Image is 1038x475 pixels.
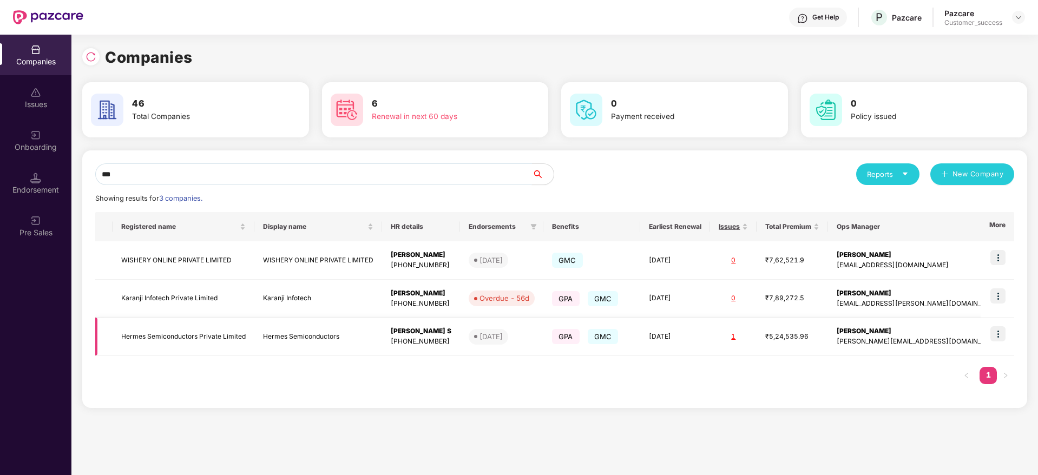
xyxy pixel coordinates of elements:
[113,241,254,280] td: WISHERY ONLINE PRIVATE LIMITED
[944,18,1002,27] div: Customer_success
[13,10,83,24] img: New Pazcare Logo
[958,367,975,384] li: Previous Page
[86,51,96,62] img: svg+xml;base64,PHN2ZyBpZD0iUmVsb2FkLTMyeDMyIiB4bWxucz0iaHR0cDovL3d3dy53My5vcmcvMjAwMC9zdmciIHdpZH...
[837,250,1002,260] div: [PERSON_NAME]
[372,97,508,111] h3: 6
[980,367,997,384] li: 1
[765,222,811,231] span: Total Premium
[1002,372,1009,379] span: right
[479,255,503,266] div: [DATE]
[837,260,1002,271] div: [EMAIL_ADDRESS][DOMAIN_NAME]
[121,222,238,231] span: Registered name
[254,212,382,241] th: Display name
[990,326,1006,341] img: icon
[640,241,710,280] td: [DATE]
[391,299,451,309] div: [PHONE_NUMBER]
[902,170,909,177] span: caret-down
[552,329,580,344] span: GPA
[113,318,254,356] td: Hermes Semiconductors Private Limited
[30,87,41,98] img: svg+xml;base64,PHN2ZyBpZD0iSXNzdWVzX2Rpc2FibGVkIiB4bWxucz0iaHR0cDovL3d3dy53My5vcmcvMjAwMC9zdmciIH...
[719,222,740,231] span: Issues
[469,222,526,231] span: Endorsements
[479,331,503,342] div: [DATE]
[941,170,948,179] span: plus
[531,163,554,185] button: search
[640,212,710,241] th: Earliest Renewal
[1014,13,1023,22] img: svg+xml;base64,PHN2ZyBpZD0iRHJvcGRvd24tMzJ4MzIiIHhtbG5zPSJodHRwOi8vd3d3LnczLm9yZy8yMDAwL3N2ZyIgd2...
[930,163,1014,185] button: plusNew Company
[95,194,202,202] span: Showing results for
[543,212,640,241] th: Benefits
[980,367,997,383] a: 1
[851,111,987,123] div: Policy issued
[765,293,819,304] div: ₹7,89,272.5
[528,220,539,233] span: filter
[530,223,537,230] span: filter
[963,372,970,379] span: left
[30,173,41,183] img: svg+xml;base64,PHN2ZyB3aWR0aD0iMTQuNSIgaGVpZ2h0PSIxNC41IiB2aWV3Qm94PSIwIDAgMTYgMTYiIGZpbGw9Im5vbm...
[997,367,1014,384] button: right
[611,97,747,111] h3: 0
[254,318,382,356] td: Hermes Semiconductors
[30,215,41,226] img: svg+xml;base64,PHN2ZyB3aWR0aD0iMjAiIGhlaWdodD0iMjAiIHZpZXdCb3g9IjAgMCAyMCAyMCIgZmlsbD0ibm9uZSIgeG...
[552,253,583,268] span: GMC
[719,293,748,304] div: 0
[132,111,268,123] div: Total Companies
[552,291,580,306] span: GPA
[837,288,1002,299] div: [PERSON_NAME]
[391,326,451,337] div: [PERSON_NAME] S
[990,288,1006,304] img: icon
[719,332,748,342] div: 1
[611,111,747,123] div: Payment received
[113,212,254,241] th: Registered name
[105,45,193,69] h1: Companies
[851,97,987,111] h3: 0
[958,367,975,384] button: left
[719,255,748,266] div: 0
[640,280,710,318] td: [DATE]
[990,250,1006,265] img: icon
[757,212,828,241] th: Total Premium
[91,94,123,126] img: svg+xml;base64,PHN2ZyB4bWxucz0iaHR0cDovL3d3dy53My5vcmcvMjAwMC9zdmciIHdpZHRoPSI2MCIgaGVpZ2h0PSI2MC...
[876,11,883,24] span: P
[132,97,268,111] h3: 46
[391,337,451,347] div: [PHONE_NUMBER]
[588,329,619,344] span: GMC
[588,291,619,306] span: GMC
[981,212,1014,241] th: More
[30,44,41,55] img: svg+xml;base64,PHN2ZyBpZD0iQ29tcGFuaWVzIiB4bWxucz0iaHR0cDovL3d3dy53My5vcmcvMjAwMC9zdmciIHdpZHRoPS...
[391,260,451,271] div: [PHONE_NUMBER]
[837,337,1002,347] div: [PERSON_NAME][EMAIL_ADDRESS][DOMAIN_NAME]
[710,212,757,241] th: Issues
[254,280,382,318] td: Karanji Infotech
[837,326,1002,337] div: [PERSON_NAME]
[640,318,710,356] td: [DATE]
[391,288,451,299] div: [PERSON_NAME]
[952,169,1004,180] span: New Company
[837,299,1002,309] div: [EMAIL_ADDRESS][PERSON_NAME][DOMAIN_NAME]
[372,111,508,123] div: Renewal in next 60 days
[837,222,994,231] span: Ops Manager
[797,13,808,24] img: svg+xml;base64,PHN2ZyBpZD0iSGVscC0zMngzMiIgeG1sbnM9Imh0dHA6Ly93d3cudzMub3JnLzIwMDAvc3ZnIiB3aWR0aD...
[159,194,202,202] span: 3 companies.
[765,255,819,266] div: ₹7,62,521.9
[30,130,41,141] img: svg+xml;base64,PHN2ZyB3aWR0aD0iMjAiIGhlaWdodD0iMjAiIHZpZXdCb3g9IjAgMCAyMCAyMCIgZmlsbD0ibm9uZSIgeG...
[810,94,842,126] img: svg+xml;base64,PHN2ZyB4bWxucz0iaHR0cDovL3d3dy53My5vcmcvMjAwMC9zdmciIHdpZHRoPSI2MCIgaGVpZ2h0PSI2MC...
[765,332,819,342] div: ₹5,24,535.96
[113,280,254,318] td: Karanji Infotech Private Limited
[331,94,363,126] img: svg+xml;base64,PHN2ZyB4bWxucz0iaHR0cDovL3d3dy53My5vcmcvMjAwMC9zdmciIHdpZHRoPSI2MCIgaGVpZ2h0PSI2MC...
[254,241,382,280] td: WISHERY ONLINE PRIVATE LIMITED
[479,293,529,304] div: Overdue - 56d
[531,170,554,179] span: search
[570,94,602,126] img: svg+xml;base64,PHN2ZyB4bWxucz0iaHR0cDovL3d3dy53My5vcmcvMjAwMC9zdmciIHdpZHRoPSI2MCIgaGVpZ2h0PSI2MC...
[892,12,922,23] div: Pazcare
[867,169,909,180] div: Reports
[382,212,460,241] th: HR details
[812,13,839,22] div: Get Help
[944,8,1002,18] div: Pazcare
[263,222,365,231] span: Display name
[391,250,451,260] div: [PERSON_NAME]
[997,367,1014,384] li: Next Page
